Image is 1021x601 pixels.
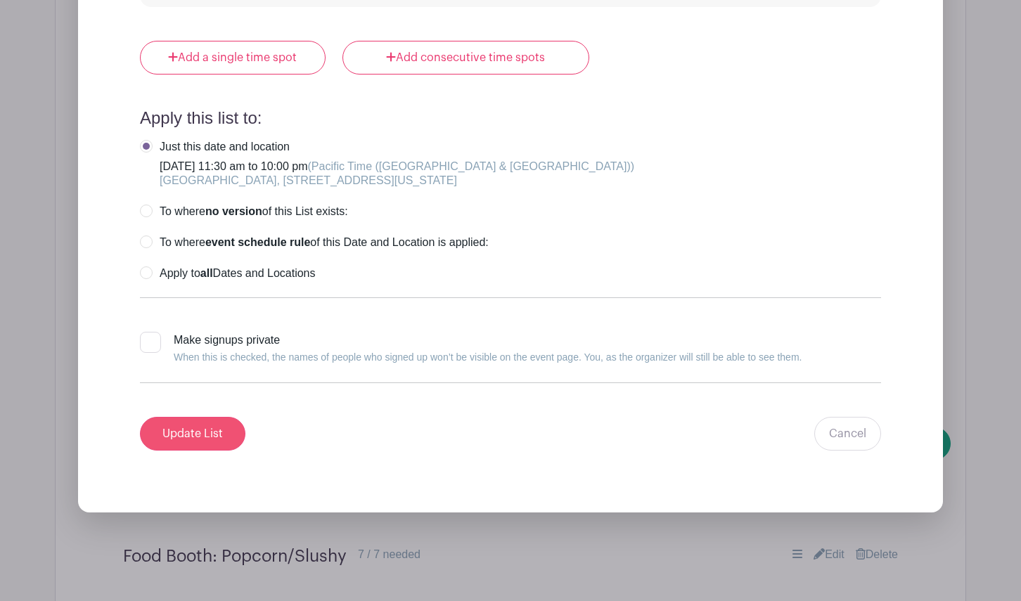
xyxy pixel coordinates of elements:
div: [GEOGRAPHIC_DATA], [STREET_ADDRESS][US_STATE] [160,174,634,188]
h4: Apply this list to: [140,108,881,129]
a: Add a single time spot [140,41,326,75]
label: Apply to Dates and Locations [140,266,315,280]
div: Make signups private [174,332,802,366]
a: Cancel [814,417,881,451]
strong: all [200,267,213,279]
div: Just this date and location [160,140,634,154]
label: [DATE] 11:30 am to 10:00 pm [140,140,634,188]
span: (Pacific Time ([GEOGRAPHIC_DATA] & [GEOGRAPHIC_DATA])) [307,160,634,172]
small: When this is checked, the names of people who signed up won’t be visible on the event page. You, ... [174,351,802,363]
label: To where of this Date and Location is applied: [140,235,489,250]
strong: event schedule rule [205,236,310,248]
label: To where of this List exists: [140,205,348,219]
input: Update List [140,417,245,451]
strong: no version [205,205,262,217]
a: Add consecutive time spots [342,41,589,75]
